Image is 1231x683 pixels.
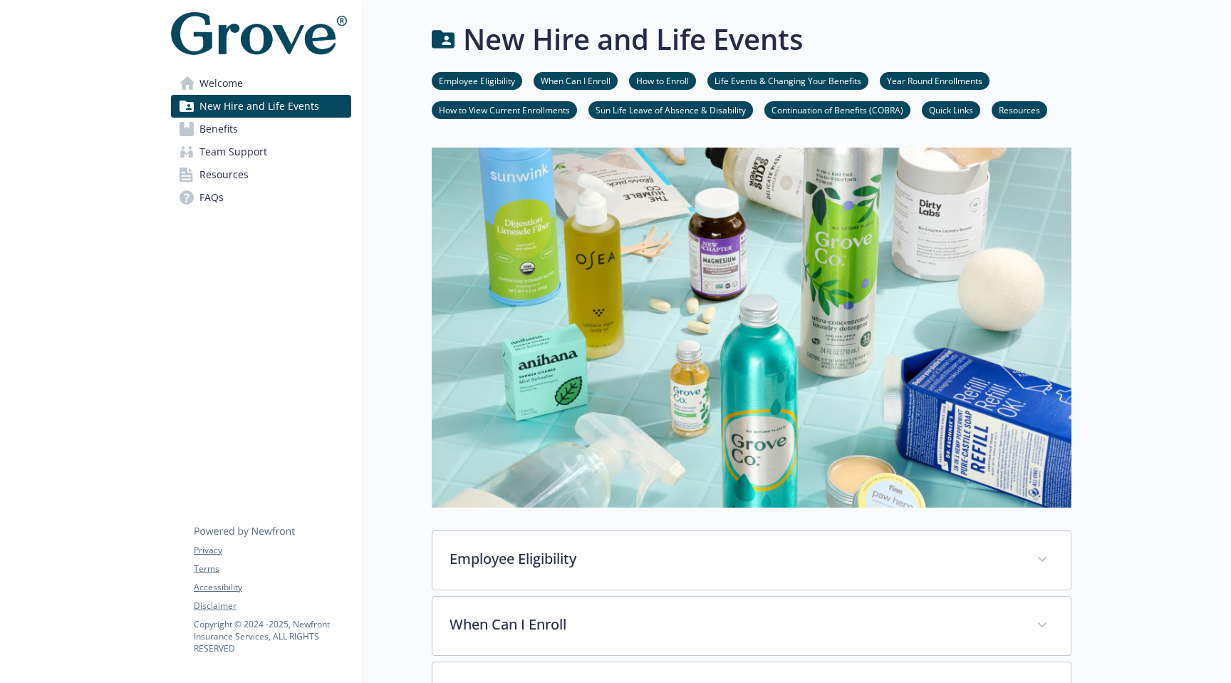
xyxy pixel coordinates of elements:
[450,614,1019,635] p: When Can I Enroll
[707,73,868,87] a: Life Events & Changing Your Benefits
[171,140,351,163] a: Team Support
[194,618,350,654] p: Copyright © 2024 - 2025 , Newfront Insurance Services, ALL RIGHTS RESERVED
[194,600,350,612] a: Disclaimer
[194,544,350,557] a: Privacy
[171,118,351,140] a: Benefits
[199,118,238,140] span: Benefits
[432,531,1071,590] div: Employee Eligibility
[880,73,990,87] a: Year Round Enrollments
[922,103,980,116] a: Quick Links
[432,597,1071,655] div: When Can I Enroll
[432,73,522,87] a: Employee Eligibility
[194,563,350,575] a: Terms
[171,186,351,209] a: FAQs
[171,163,351,186] a: Resources
[534,73,618,87] a: When Can I Enroll
[432,148,1071,508] img: new hire page banner
[629,73,696,87] a: How to Enroll
[432,103,577,116] a: How to View Current Enrollments
[764,103,910,116] a: Continuation of Benefits (COBRA)
[199,72,243,95] span: Welcome
[992,103,1047,116] a: Resources
[199,186,224,209] span: FAQs
[199,95,319,118] span: New Hire and Life Events
[194,581,350,594] a: Accessibility
[463,18,803,61] h1: New Hire and Life Events
[199,163,249,186] span: Resources
[588,103,753,116] a: Sun Life Leave of Absence & Disability
[171,95,351,118] a: New Hire and Life Events
[171,72,351,95] a: Welcome
[450,548,1019,570] p: Employee Eligibility
[199,140,267,163] span: Team Support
